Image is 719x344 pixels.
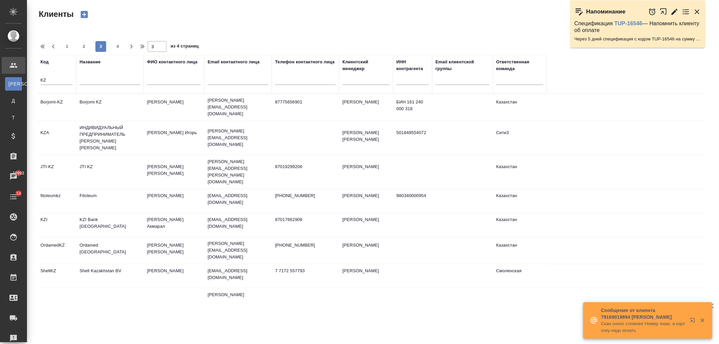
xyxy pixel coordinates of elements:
button: Отложить [648,8,656,16]
td: [PERSON_NAME] Назерке [339,293,393,317]
p: 87775656901 [275,99,336,105]
td: [PERSON_NAME] [PERSON_NAME] [144,160,204,184]
td: [PERSON_NAME] Акмарал [144,213,204,237]
td: JTI KZ [76,160,144,184]
div: Название [80,59,100,65]
p: 87017662908 [275,216,336,223]
td: Ordamed [GEOGRAPHIC_DATA] [76,239,144,262]
p: 7 7172 557793 [275,268,336,274]
button: Закрыть [695,317,709,323]
td: [PERSON_NAME] [PERSON_NAME] [144,239,204,262]
td: Fitoleum [76,189,144,213]
div: ИНН контрагента [396,59,429,72]
td: [PERSON_NAME] [144,264,204,288]
a: 10992 [2,168,25,185]
p: 7 776 923 1515 [275,296,336,303]
a: Т [5,111,22,124]
div: Ответственная команда [496,59,543,72]
td: [PERSON_NAME] [339,189,393,213]
td: [EMAIL_ADDRESS][DOMAIN_NAME] [432,293,493,317]
td: KZI [37,213,76,237]
td: Казахстан [493,213,547,237]
p: [PERSON_NAME][EMAIL_ADDRESS][PERSON_NAME][DOMAIN_NAME] [208,291,268,318]
p: Спецификация — Напомнить клиенту об оплате [574,20,701,34]
td: HenkelKZ [37,293,76,317]
p: [PHONE_NUMBER] [275,242,336,249]
td: [PERSON_NAME] [144,95,204,119]
p: Через 5 дней спецификация с кодом TUP-16546 на сумму 100926.66 RUB будет просрочена [574,36,701,42]
td: [PERSON_NAME] [PERSON_NAME] [339,126,393,150]
td: [PERSON_NAME] [144,189,204,213]
p: Напоминание [586,8,626,15]
td: [PERSON_NAME] [339,95,393,119]
td: Сити3 [493,126,547,150]
td: БИН 060940000796 [393,293,432,317]
td: OrdamedKZ [37,239,76,262]
span: Т [8,114,19,121]
a: Д [5,94,22,107]
p: [PHONE_NUMBER] [275,192,336,199]
td: [PERSON_NAME] [339,213,393,237]
a: 14 [2,188,25,205]
span: 4 [112,43,123,50]
p: [PERSON_NAME][EMAIL_ADDRESS][PERSON_NAME][DOMAIN_NAME] [208,158,268,185]
p: 87019299206 [275,163,336,170]
span: Д [8,97,19,104]
td: Shell Kazakhstan BV [76,264,144,288]
p: Сообщение от клиента 79169019894 [PERSON_NAME] [601,307,685,320]
span: Клиенты [37,9,73,20]
td: ShellKZ [37,264,76,288]
td: [PERSON_NAME] Beauty Care [GEOGRAPHIC_DATA] [76,293,144,317]
p: [PERSON_NAME][EMAIL_ADDRESS][DOMAIN_NAME] [208,97,268,117]
td: ИНДИВИДУАЛЬНЫЙ ПРЕДПРИНИМАТЕЛЬ [PERSON_NAME] [PERSON_NAME] [76,121,144,155]
div: Телефон контактного лица [275,59,335,65]
p: [EMAIL_ADDRESS][DOMAIN_NAME] [208,192,268,206]
td: Borjomi KZ [76,95,144,119]
p: [EMAIL_ADDRESS][DOMAIN_NAME] [208,268,268,281]
span: 2 [79,43,89,50]
td: Казахстан [493,160,547,184]
td: Казахстан [493,189,547,213]
span: 1 [62,43,72,50]
td: Казахстан [493,293,547,317]
td: fitoleumkz [37,189,76,213]
div: ФИО контактного лица [147,59,198,65]
p: Скан снилс сложнее Номер знаю, а карточку надо искать [601,320,685,334]
td: [PERSON_NAME] [339,264,393,288]
div: Клиентский менеджер [342,59,390,72]
td: [PERSON_NAME] [339,160,393,184]
span: 14 [12,190,25,197]
p: [PERSON_NAME][EMAIL_ADDRESS][DOMAIN_NAME] [208,128,268,148]
span: из 4 страниц [171,42,199,52]
button: Открыть в новой вкладке [686,314,702,330]
button: 1 [62,41,72,52]
td: [PERSON_NAME] [PERSON_NAME] [144,293,204,317]
button: Перейти в todo [682,8,690,16]
td: 501848554072 [393,126,432,150]
p: [PERSON_NAME][EMAIL_ADDRESS][DOMAIN_NAME] [208,240,268,260]
button: Создать [76,9,92,20]
td: 980340000954 [393,189,432,213]
div: Код [40,59,49,65]
button: Закрыть [693,8,701,16]
button: 2 [79,41,89,52]
td: Смоленская [493,264,547,288]
td: Borjomi-KZ [37,95,76,119]
p: [EMAIL_ADDRESS][DOMAIN_NAME] [208,216,268,230]
span: 10992 [9,170,28,177]
td: JTI-KZ [37,160,76,184]
button: Редактировать [670,8,679,16]
button: 4 [112,41,123,52]
a: [PERSON_NAME] [5,77,22,91]
td: KZA [37,126,76,150]
div: Email клиентской группы [436,59,489,72]
td: Казахстан [493,95,547,119]
a: TUP-16546 [615,21,642,26]
td: БИН 161 240 000 318 [393,95,432,119]
td: Казахстан [493,239,547,262]
div: Email контактного лица [208,59,260,65]
button: Открыть в новой вкладке [660,4,667,19]
td: [PERSON_NAME] Игорь [144,126,204,150]
span: [PERSON_NAME] [8,81,19,87]
td: [PERSON_NAME] [339,239,393,262]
